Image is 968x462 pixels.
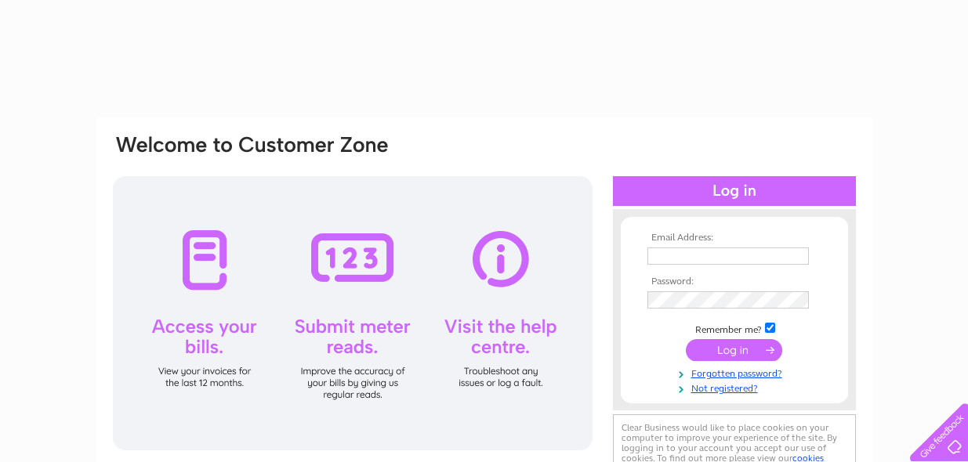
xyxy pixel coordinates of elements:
a: Forgotten password? [647,365,825,380]
a: Not registered? [647,380,825,395]
td: Remember me? [644,320,825,336]
input: Submit [686,339,782,361]
th: Email Address: [644,233,825,244]
th: Password: [644,276,825,287]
